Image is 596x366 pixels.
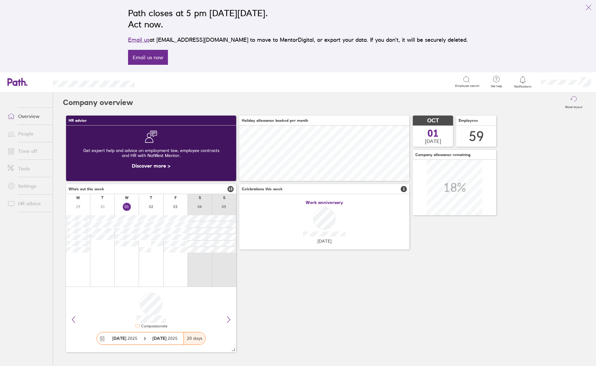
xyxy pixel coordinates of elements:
[425,138,441,144] span: [DATE]
[2,127,53,140] a: People
[513,75,533,88] a: Notifications
[401,186,407,192] span: 1
[2,110,53,122] a: Overview
[415,153,470,157] span: Company allowance remaining
[63,93,133,112] h2: Company overview
[306,200,343,205] span: Work anniversary
[2,145,53,157] a: Time off
[112,335,126,341] strong: [DATE]
[223,196,225,200] div: S
[459,118,478,123] span: Employees
[561,103,586,109] label: Reset layout
[2,197,53,210] a: HR advice
[513,85,533,88] span: Notifications
[561,93,586,112] button: Reset layout
[71,143,231,163] div: Get expert help and advice on employment law, employee contracts and HR with NatWest Mentor.
[125,196,129,200] div: W
[2,162,53,175] a: Tools
[132,163,170,169] a: Discover more >
[76,196,80,200] div: M
[128,36,468,44] p: at [EMAIL_ADDRESS][DOMAIN_NAME] to move to MentorDigital, or export your data. If you don’t, it w...
[69,118,87,123] span: HR advice
[151,79,167,84] div: Search
[469,128,484,144] div: 59
[199,196,201,200] div: S
[317,239,331,244] span: [DATE]
[227,186,234,192] span: 15
[150,196,152,200] div: T
[128,36,150,43] a: Email us
[140,324,167,328] div: Compassionate
[455,84,479,88] span: Employee search
[427,117,439,124] span: OCT
[69,187,104,191] span: Who's out this week
[486,84,507,88] span: Get help
[2,180,53,192] a: Settings
[128,7,468,30] h2: Path closes at 5 pm [DATE][DATE]. Act now.
[101,196,103,200] div: T
[112,336,137,341] span: 2025
[128,50,168,65] a: Email us now
[152,335,168,341] strong: [DATE]
[242,118,308,123] span: Holiday allowance booked per month
[174,196,177,200] div: F
[427,128,439,138] span: 01
[152,336,178,341] span: 2025
[184,332,205,345] div: 20 days
[242,187,283,191] span: Celebrations this week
